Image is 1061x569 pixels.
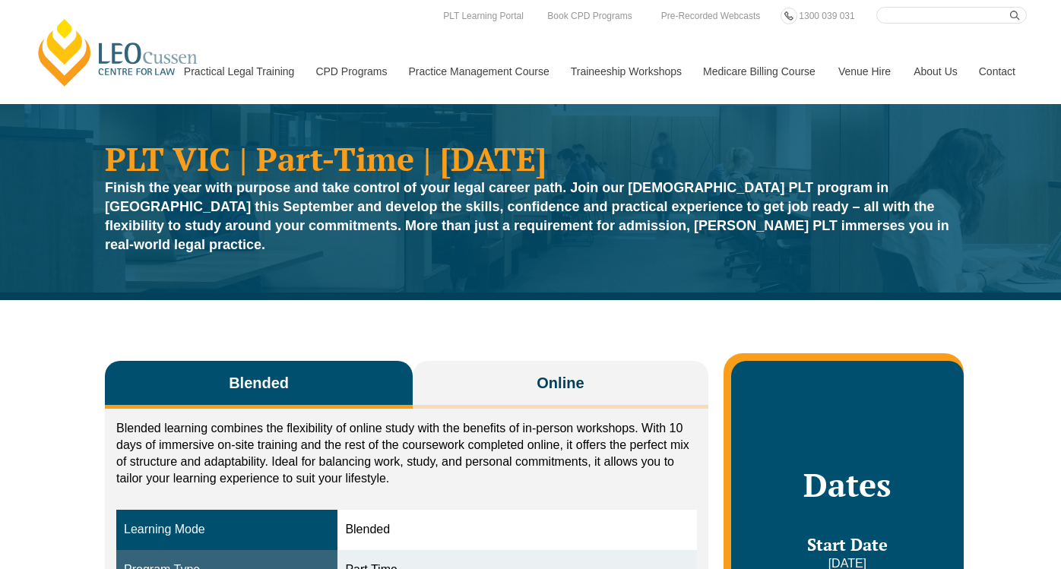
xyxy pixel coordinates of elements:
a: [PERSON_NAME] Centre for Law [34,17,202,88]
a: About Us [902,39,968,104]
a: Medicare Billing Course [692,39,827,104]
a: PLT Learning Portal [439,8,527,24]
p: Blended learning combines the flexibility of online study with the benefits of in-person workshop... [116,420,697,487]
a: Contact [968,39,1027,104]
h2: Dates [746,466,949,504]
a: 1300 039 031 [795,8,858,24]
strong: Finish the year with purpose and take control of your legal career path. Join our [DEMOGRAPHIC_DA... [105,180,949,252]
a: Practical Legal Training [173,39,305,104]
div: Learning Mode [124,521,330,539]
a: Practice Management Course [397,39,559,104]
a: CPD Programs [304,39,397,104]
span: 1300 039 031 [799,11,854,21]
a: Venue Hire [827,39,902,104]
div: Blended [345,521,689,539]
h1: PLT VIC | Part-Time | [DATE] [105,142,956,175]
iframe: LiveChat chat widget [959,467,1023,531]
span: Blended [229,372,289,394]
a: Book CPD Programs [543,8,635,24]
span: Start Date [807,533,888,555]
a: Pre-Recorded Webcasts [657,8,765,24]
span: Online [537,372,584,394]
a: Traineeship Workshops [559,39,692,104]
